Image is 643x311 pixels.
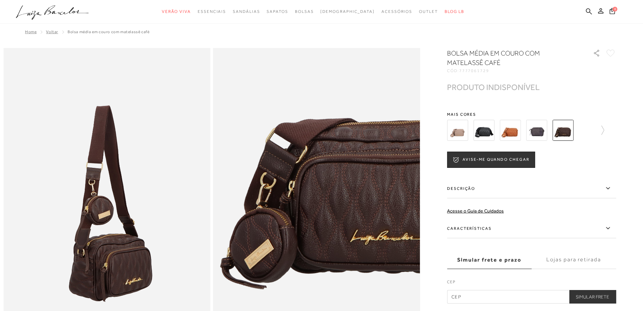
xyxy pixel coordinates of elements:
[500,120,521,141] img: BOLSA MÉDIA CARGO CARAMELO
[198,9,226,14] span: Essenciais
[295,9,314,14] span: Bolsas
[233,5,260,18] a: noSubCategoriesText
[569,290,616,304] button: Simular Frete
[267,5,288,18] a: noSubCategoriesText
[613,7,617,12] span: 0
[531,251,616,269] label: Lojas para retirada
[381,5,412,18] a: noSubCategoriesText
[267,9,288,14] span: Sapatos
[447,279,616,288] label: CEP
[295,5,314,18] a: noSubCategoriesText
[25,29,36,34] a: Home
[608,7,617,17] button: 0
[233,9,260,14] span: Sandálias
[473,120,494,141] img: BOLSA CARGO EM COURO PRETO MÉDIA
[46,29,58,34] a: Voltar
[68,29,149,34] span: BOLSA MÉDIA EM COURO COM MATELASSÊ CAFÉ
[445,5,464,18] a: BLOG LB
[447,219,616,238] label: Características
[320,5,375,18] a: noSubCategoriesText
[162,5,191,18] a: noSubCategoriesText
[447,69,582,73] div: CÓD:
[526,120,547,141] img: BOLSA MÉDIA CARGO STORM
[198,5,226,18] a: noSubCategoriesText
[419,5,438,18] a: noSubCategoriesText
[419,9,438,14] span: Outlet
[447,48,574,67] h1: BOLSA MÉDIA EM COURO COM MATELASSÊ CAFÉ
[552,120,573,141] img: BOLSA MÉDIA EM COURO COM MATELASSÊ CAFÉ
[162,9,191,14] span: Verão Viva
[381,9,412,14] span: Acessórios
[447,179,616,198] label: Descrição
[447,112,616,116] span: Mais cores
[320,9,375,14] span: [DEMOGRAPHIC_DATA]
[447,208,504,214] a: Acesse o Guia de Cuidados
[459,68,489,73] span: 7777061729
[447,251,531,269] label: Simular frete e prazo
[447,120,468,141] img: BOLSA CARGO EM COURO CINZA DUMBO MÉDIA
[445,9,464,14] span: BLOG LB
[447,84,540,91] div: PRODUTO INDISPONÍVEL
[447,152,535,168] button: AVISE-ME QUANDO CHEGAR
[447,290,616,304] input: CEP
